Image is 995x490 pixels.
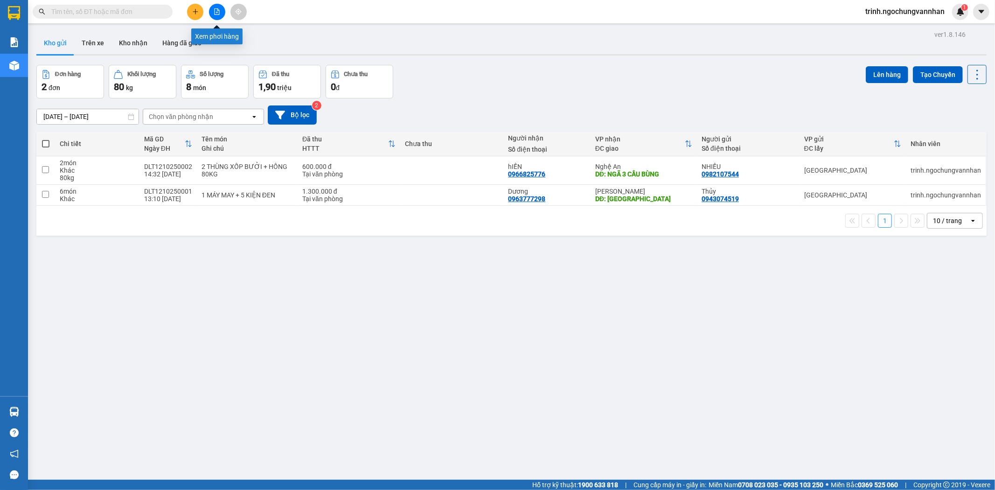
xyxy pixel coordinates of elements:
[9,61,19,70] img: warehouse-icon
[702,195,739,203] div: 0943074519
[202,191,293,199] div: 1 MÁY MAY + 5 KIỆN ĐEN
[37,109,139,124] input: Select a date range.
[302,145,388,152] div: HTTT
[963,4,966,11] span: 1
[911,140,981,147] div: Nhân viên
[155,32,209,54] button: Hàng đã giao
[144,195,192,203] div: 13:10 [DATE]
[60,174,135,182] div: 80 kg
[60,140,135,147] div: Chi tiết
[200,71,223,77] div: Số lượng
[186,81,191,92] span: 8
[905,480,906,490] span: |
[114,81,124,92] span: 80
[831,480,898,490] span: Miền Bắc
[36,32,74,54] button: Kho gửi
[595,145,685,152] div: ĐC giao
[591,132,697,156] th: Toggle SortBy
[302,188,396,195] div: 1.300.000 đ
[312,101,321,110] sup: 2
[508,134,586,142] div: Người nhận
[973,4,989,20] button: caret-down
[804,145,894,152] div: ĐC lấy
[253,65,321,98] button: Đã thu1,90 triệu
[60,167,135,174] div: Khác
[109,65,176,98] button: Khối lượng80kg
[326,65,393,98] button: Chưa thu0đ
[595,163,692,170] div: Nghệ An
[193,84,206,91] span: món
[277,84,292,91] span: triệu
[144,135,185,143] div: Mã GD
[738,481,823,489] strong: 0708 023 035 - 0935 103 250
[250,113,258,120] svg: open
[911,191,981,199] div: trinh.ngochungvannhan
[139,132,197,156] th: Toggle SortBy
[272,71,289,77] div: Đã thu
[187,4,203,20] button: plus
[633,480,706,490] span: Cung cấp máy in - giấy in:
[625,480,626,490] span: |
[302,135,388,143] div: Đã thu
[911,167,981,174] div: trinh.ngochungvannhan
[10,449,19,458] span: notification
[235,8,242,15] span: aim
[9,407,19,417] img: warehouse-icon
[302,195,396,203] div: Tại văn phòng
[595,135,685,143] div: VP nhận
[127,71,156,77] div: Khối lượng
[508,195,545,203] div: 0963777298
[258,81,276,92] span: 1,90
[508,163,586,170] div: hIỀN
[111,32,155,54] button: Kho nhận
[578,481,618,489] strong: 1900 633 818
[302,170,396,178] div: Tại văn phòng
[202,163,293,178] div: 2 THÙNG XỐP BƯỞI + HỒNG 80KG
[230,4,247,20] button: aim
[144,145,185,152] div: Ngày ĐH
[126,84,133,91] span: kg
[39,8,45,15] span: search
[60,195,135,203] div: Khác
[209,4,225,20] button: file-add
[858,6,952,17] span: trinh.ngochungvannhan
[144,163,192,170] div: DLT1210250002
[192,8,199,15] span: plus
[866,66,908,83] button: Lên hàng
[508,170,545,178] div: 0966825776
[202,145,293,152] div: Ghi chú
[826,483,828,487] span: ⚪️
[51,7,161,17] input: Tìm tên, số ĐT hoặc mã đơn
[144,170,192,178] div: 14:32 [DATE]
[508,188,586,195] div: Dương
[702,163,795,170] div: NHIỀU
[74,32,111,54] button: Trên xe
[956,7,965,16] img: icon-new-feature
[49,84,60,91] span: đơn
[60,159,135,167] div: 2 món
[702,135,795,143] div: Người gửi
[913,66,963,83] button: Tạo Chuyến
[800,132,906,156] th: Toggle SortBy
[595,170,692,178] div: DĐ: NGÃ 3 CẦU BÙNG
[202,135,293,143] div: Tên món
[702,170,739,178] div: 0982107544
[331,81,336,92] span: 0
[60,188,135,195] div: 6 món
[943,482,950,488] span: copyright
[804,135,894,143] div: VP gửi
[181,65,249,98] button: Số lượng8món
[969,217,977,224] svg: open
[302,163,396,170] div: 600.000 đ
[336,84,340,91] span: đ
[344,71,368,77] div: Chưa thu
[709,480,823,490] span: Miền Nam
[933,216,962,225] div: 10 / trang
[977,7,986,16] span: caret-down
[144,188,192,195] div: DLT1210250001
[42,81,47,92] span: 2
[36,65,104,98] button: Đơn hàng2đơn
[9,37,19,47] img: solution-icon
[804,191,901,199] div: [GEOGRAPHIC_DATA]
[595,195,692,203] div: DĐ: CẨM XUYÊN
